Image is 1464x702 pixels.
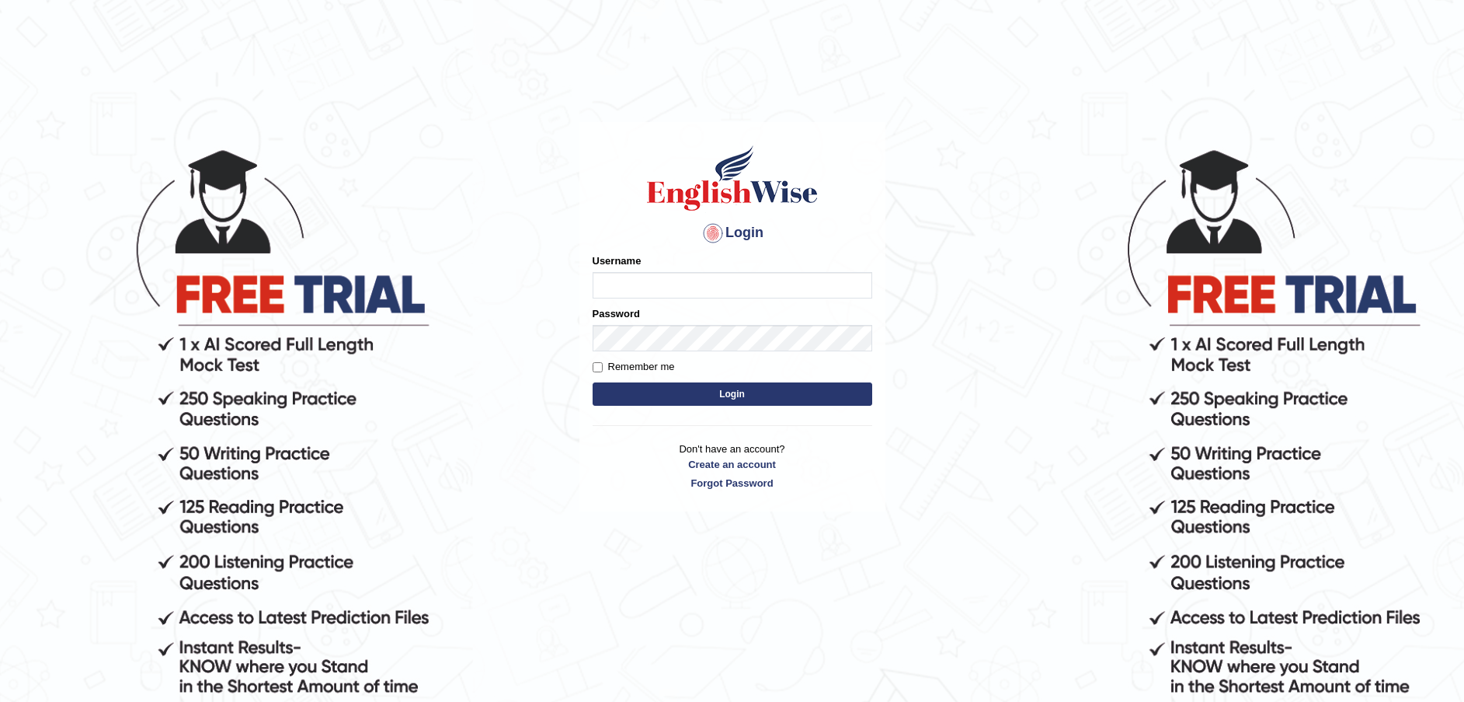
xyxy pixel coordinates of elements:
label: Username [593,253,642,268]
button: Login [593,382,872,406]
label: Remember me [593,359,675,375]
h4: Login [593,221,872,246]
p: Don't have an account? [593,442,872,490]
input: Remember me [593,362,603,372]
label: Password [593,306,640,321]
a: Create an account [593,457,872,472]
img: Logo of English Wise sign in for intelligent practice with AI [644,143,821,213]
a: Forgot Password [593,476,872,491]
